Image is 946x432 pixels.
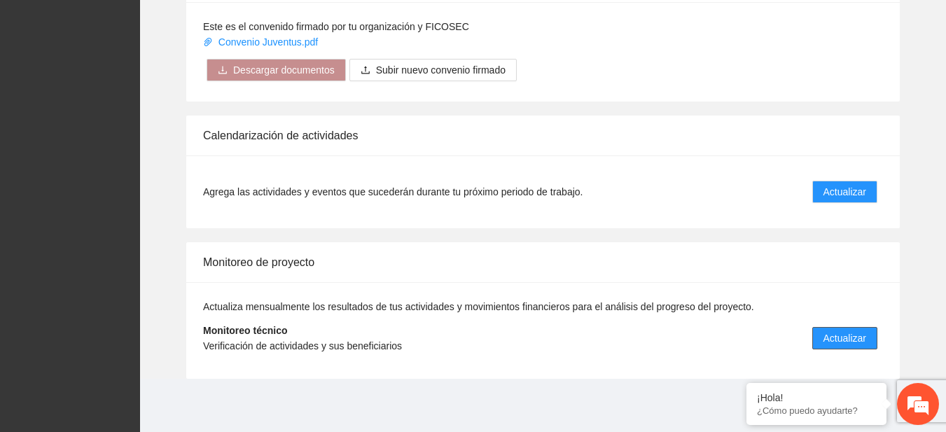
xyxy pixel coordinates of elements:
textarea: Escriba su mensaje y pulse “Intro” [7,285,267,334]
span: upload [361,65,370,76]
span: Descargar documentos [233,62,335,78]
span: Subir nuevo convenio firmado [376,62,506,78]
button: Actualizar [812,181,877,203]
a: Convenio Juventus.pdf [203,36,321,48]
div: Chatee con nosotros ahora [73,71,235,90]
span: Actualizar [823,330,866,346]
button: uploadSubir nuevo convenio firmado [349,59,517,81]
div: Calendarización de actividades [203,116,883,155]
span: uploadSubir nuevo convenio firmado [349,64,517,76]
button: Actualizar [812,327,877,349]
p: ¿Cómo puedo ayudarte? [757,405,876,416]
span: Verificación de actividades y sus beneficiarios [203,340,402,351]
button: downloadDescargar documentos [207,59,346,81]
span: Este es el convenido firmado por tu organización y FICOSEC [203,21,469,32]
span: Actualizar [823,184,866,200]
div: Minimizar ventana de chat en vivo [230,7,263,41]
span: Estamos en línea. [81,138,193,279]
span: paper-clip [203,37,213,47]
div: Monitoreo de proyecto [203,242,883,282]
strong: Monitoreo técnico [203,325,288,336]
div: ¡Hola! [757,392,876,403]
span: download [218,65,228,76]
span: Actualiza mensualmente los resultados de tus actividades y movimientos financieros para el anális... [203,301,754,312]
span: Agrega las actividades y eventos que sucederán durante tu próximo periodo de trabajo. [203,184,583,200]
